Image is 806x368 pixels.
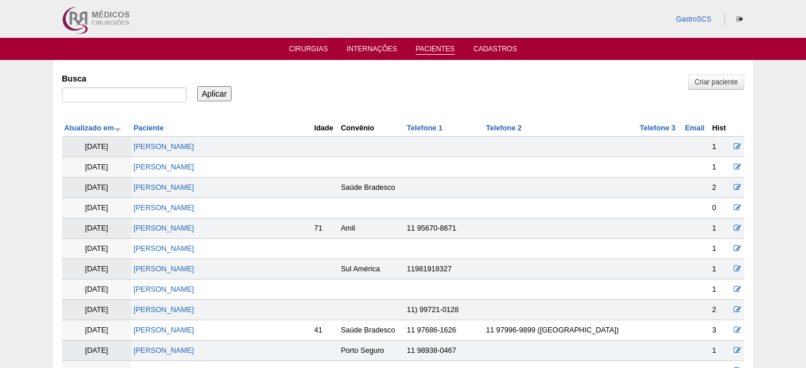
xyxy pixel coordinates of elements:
a: Paciente [134,124,164,132]
i: Sair [737,16,743,23]
td: [DATE] [62,300,131,320]
td: 2 [710,178,731,198]
td: Saúde Bradesco [338,320,404,341]
a: [PERSON_NAME] [134,143,194,151]
td: 11 97996-9899 ([GEOGRAPHIC_DATA]) [483,320,637,341]
td: Amil [338,218,404,239]
a: [PERSON_NAME] [134,285,194,293]
td: 1 [710,157,731,178]
td: Sul América [338,259,404,279]
a: [PERSON_NAME] [134,224,194,232]
td: [DATE] [62,239,131,259]
td: [DATE] [62,218,131,239]
a: Cadastros [474,45,517,56]
td: 1 [710,218,731,239]
td: 2 [710,300,731,320]
td: 3 [710,320,731,341]
td: 11 98938-0467 [404,341,483,361]
td: [DATE] [62,137,131,157]
td: [DATE] [62,279,131,300]
a: [PERSON_NAME] [134,204,194,212]
a: Telefone 3 [640,124,675,132]
a: Pacientes [416,45,455,55]
td: 11) 99721-0128 [404,300,483,320]
td: Porto Seguro [338,341,404,361]
a: [PERSON_NAME] [134,183,194,192]
th: Idade [312,120,339,137]
td: 1 [710,239,731,259]
td: 41 [312,320,339,341]
a: Internações [346,45,397,56]
label: Busca [62,73,187,84]
th: Convênio [338,120,404,137]
td: 1 [710,137,731,157]
td: 11981918327 [404,259,483,279]
input: Digite os termos que você deseja procurar. [62,87,187,102]
td: 0 [710,198,731,218]
a: [PERSON_NAME] [134,265,194,273]
a: [PERSON_NAME] [134,163,194,171]
td: 1 [710,259,731,279]
td: [DATE] [62,157,131,178]
td: [DATE] [62,320,131,341]
td: Saúde Bradesco [338,178,404,198]
a: [PERSON_NAME] [134,245,194,253]
td: 11 97686-1626 [404,320,483,341]
th: Hist [710,120,731,137]
a: Telefone 2 [486,124,521,132]
td: [DATE] [62,178,131,198]
td: [DATE] [62,341,131,361]
td: [DATE] [62,259,131,279]
td: 1 [710,341,731,361]
input: Aplicar [197,86,232,101]
td: 71 [312,218,339,239]
a: GastroSCS [676,15,712,23]
a: Telefone 1 [406,124,442,132]
a: [PERSON_NAME] [134,346,194,355]
a: [PERSON_NAME] [134,326,194,334]
td: [DATE] [62,198,131,218]
a: [PERSON_NAME] [134,306,194,314]
img: ordem crescente [114,125,121,133]
td: 11 95670-8671 [404,218,483,239]
a: Criar paciente [688,75,744,90]
a: Cirurgias [289,45,328,56]
a: Email [685,124,705,132]
a: Atualizado em [64,124,121,132]
td: 1 [710,279,731,300]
